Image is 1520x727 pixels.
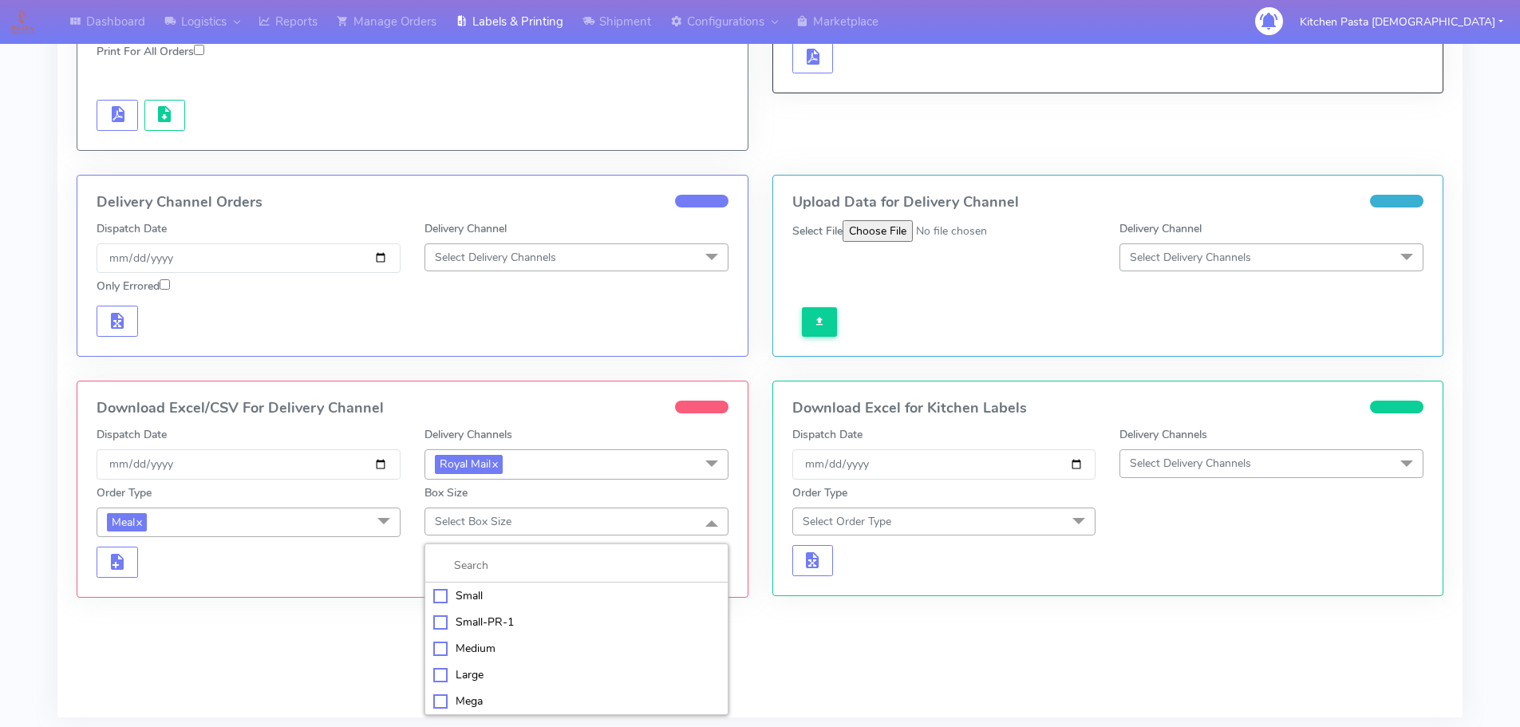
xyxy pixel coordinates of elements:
h4: Download Excel for Kitchen Labels [792,401,1424,417]
label: Dispatch Date [792,426,863,443]
h4: Download Excel/CSV For Delivery Channel [97,401,728,417]
div: Small-PR-1 [433,614,720,630]
label: Delivery Channels [1119,426,1207,443]
div: Mega [433,693,720,709]
label: Order Type [97,484,152,501]
span: Select Box Size [435,514,511,529]
label: Box Size [424,484,468,501]
button: Kitchen Pasta [DEMOGRAPHIC_DATA] [1288,6,1515,38]
div: Large [433,666,720,683]
label: Select File [792,223,843,239]
label: Print For All Orders [97,43,204,60]
input: multiselect-search [433,557,720,574]
label: Delivery Channel [424,220,507,237]
div: Small [433,587,720,604]
label: Only Errored [97,278,170,294]
div: Medium [433,640,720,657]
span: Select Delivery Channels [1130,250,1251,265]
input: Only Errored [160,279,170,290]
label: Dispatch Date [97,220,167,237]
span: Select Delivery Channels [435,250,556,265]
span: Select Delivery Channels [1130,456,1251,471]
h4: Upload Data for Delivery Channel [792,195,1424,211]
span: Meal [107,513,147,531]
label: Order Type [792,484,847,501]
span: Select Order Type [803,514,891,529]
a: x [135,513,142,530]
label: Delivery Channels [424,426,512,443]
input: Print For All Orders [194,45,204,55]
a: x [491,455,498,472]
label: Dispatch Date [97,426,167,443]
h4: Delivery Channel Orders [97,195,728,211]
label: Delivery Channel [1119,220,1202,237]
span: Royal Mail [435,455,503,473]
